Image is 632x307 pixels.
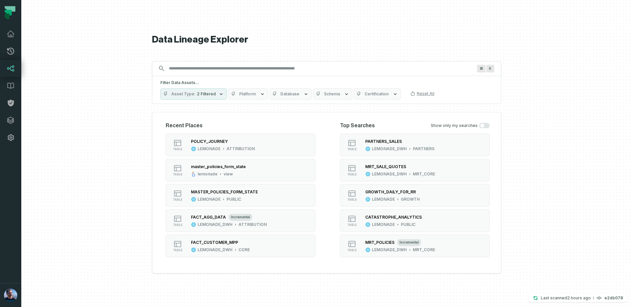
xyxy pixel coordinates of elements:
[541,295,591,301] p: Last scanned
[567,295,591,300] relative-time: Sep 4, 2025, 3:03 PM EDT
[152,34,501,46] h1: Data Lineage Explorer
[529,294,627,302] button: Last scanned[DATE] 3:03:03 PMe2db078
[604,296,623,300] h4: e2db078
[477,65,486,72] span: Press ⌘ + K to focus the search bar
[486,65,494,72] span: Press ⌘ + K to focus the search bar
[4,289,17,302] img: avatar of Tal Kurnas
